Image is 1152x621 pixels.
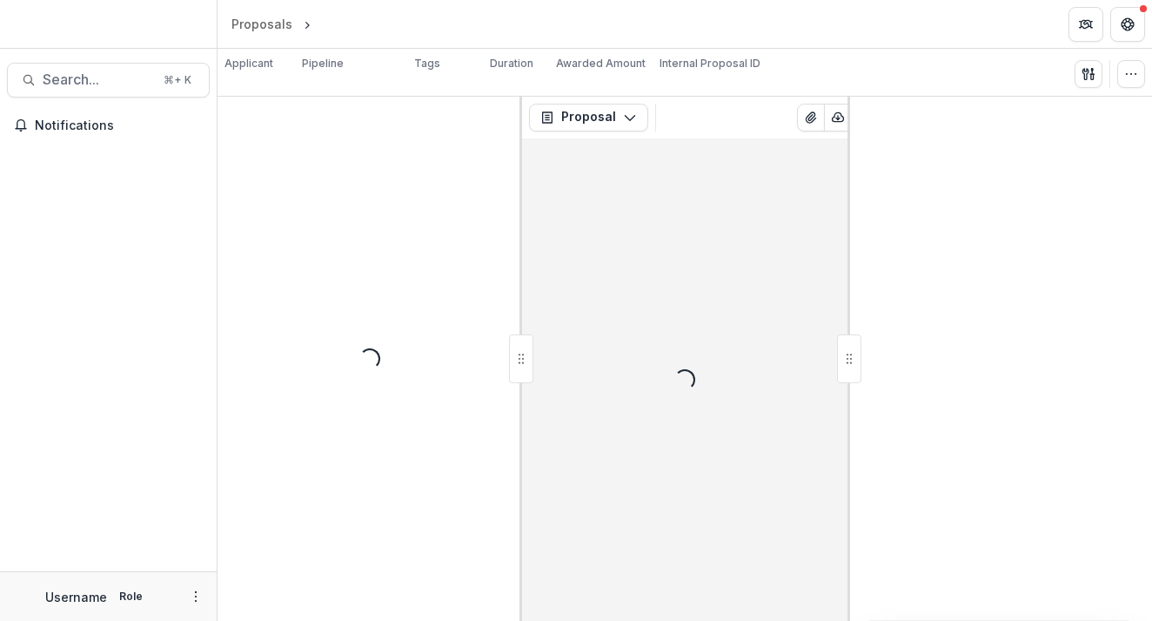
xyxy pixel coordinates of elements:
[556,56,646,71] p: Awarded Amount
[45,588,107,606] p: Username
[43,71,153,88] span: Search...
[414,56,440,71] p: Tags
[797,104,825,132] button: View Attached Files
[160,71,195,90] div: ⌘ + K
[231,15,292,33] div: Proposals
[1068,7,1103,42] button: Partners
[224,11,389,37] nav: breadcrumb
[302,56,344,71] p: Pipeline
[35,118,203,133] span: Notifications
[529,104,648,132] button: Proposal
[224,56,273,71] p: Applicant
[7,63,210,98] button: Search...
[1110,7,1145,42] button: Get Help
[224,11,299,37] a: Proposals
[490,56,533,71] p: Duration
[660,56,760,71] p: Internal Proposal ID
[185,586,206,607] button: More
[7,111,210,139] button: Notifications
[114,589,148,604] p: Role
